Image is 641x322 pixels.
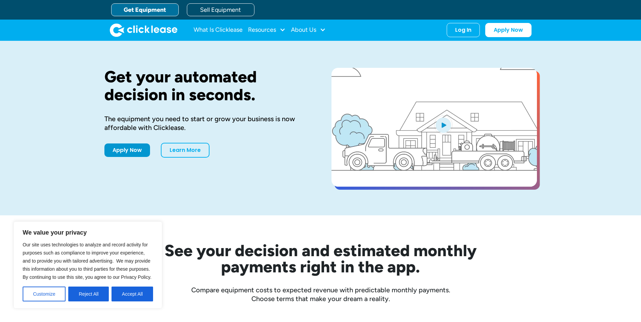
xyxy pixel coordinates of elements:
a: Apply Now [485,23,532,37]
a: Learn More [161,143,209,158]
a: Sell Equipment [187,3,254,16]
a: home [110,23,177,37]
h1: Get your automated decision in seconds. [104,68,310,104]
span: Our site uses technologies to analyze and record activity for purposes such as compliance to impr... [23,242,151,280]
div: Compare equipment costs to expected revenue with predictable monthly payments. Choose terms that ... [104,286,537,303]
button: Customize [23,287,66,301]
div: Log In [455,27,471,33]
div: About Us [291,23,326,37]
a: What Is Clicklease [194,23,243,37]
div: The equipment you need to start or grow your business is now affordable with Clicklease. [104,114,310,132]
a: open lightbox [331,68,537,187]
img: Blue play button logo on a light blue circular background [434,115,452,134]
div: Resources [248,23,286,37]
button: Reject All [68,287,109,301]
button: Accept All [112,287,153,301]
a: Apply Now [104,143,150,157]
p: We value your privacy [23,229,153,237]
div: We value your privacy [14,221,162,308]
a: Get Equipment [111,3,179,16]
img: Clicklease logo [110,23,177,37]
h2: See your decision and estimated monthly payments right in the app. [131,242,510,275]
